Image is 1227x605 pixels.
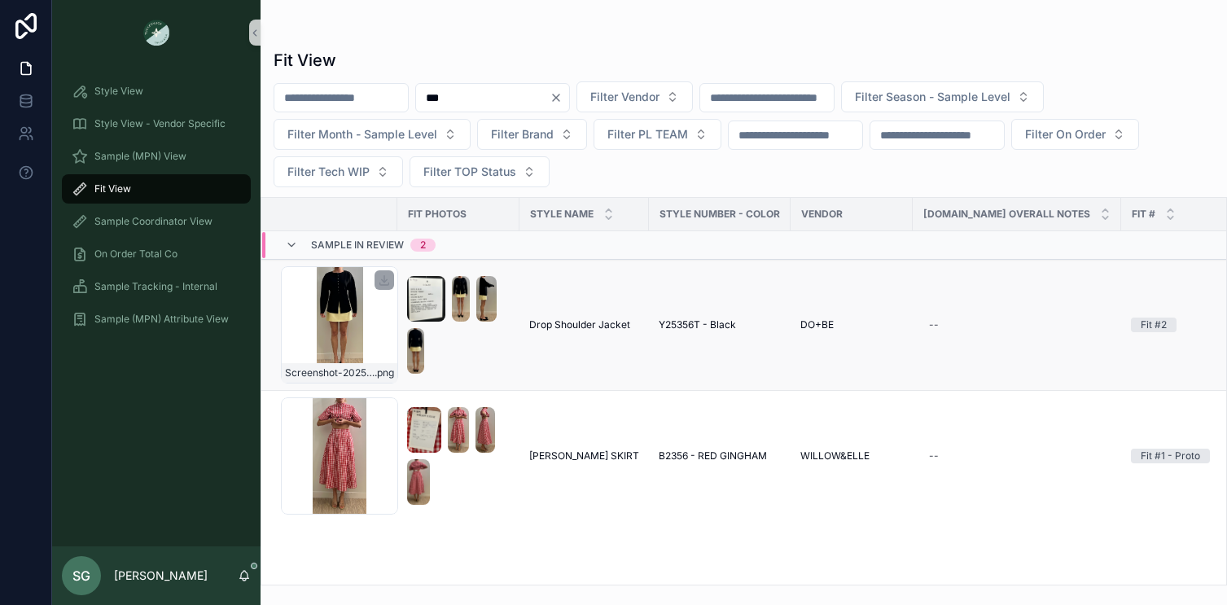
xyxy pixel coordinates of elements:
[423,164,516,180] span: Filter TOP Status
[660,208,780,221] span: Style Number - Color
[94,150,186,163] span: Sample (MPN) View
[287,126,437,142] span: Filter Month - Sample Level
[607,126,688,142] span: Filter PL TEAM
[407,276,510,374] a: Screenshot-2025-08-28-at-2.52.50-PM.pngScreenshot-2025-08-28-at-2.52.53-PM.pngScreenshot-2025-08-...
[311,239,404,252] span: Sample In Review
[407,276,445,322] img: Screenshot-2025-08-28-at-2.52.50-PM.png
[52,65,261,355] div: scrollable content
[94,117,226,130] span: Style View - Vendor Specific
[407,407,441,453] img: Screenshot-2025-08-22-at-9.06.04-AM.png
[594,119,721,150] button: Select Button
[922,443,1111,469] a: --
[407,407,510,505] a: Screenshot-2025-08-22-at-9.06.04-AM.pngScreenshot-2025-08-22-at-9.06.18-AM.pngScreenshot-2025-08-...
[800,449,903,463] a: WILLOW&ELLE
[274,49,336,72] h1: Fit View
[94,215,213,228] span: Sample Coordinator View
[529,318,630,331] span: Drop Shoulder Jacket
[1025,126,1106,142] span: Filter On Order
[274,119,471,150] button: Select Button
[94,280,217,293] span: Sample Tracking - Internal
[62,305,251,334] a: Sample (MPN) Attribute View
[529,449,639,463] a: [PERSON_NAME] SKIRT
[114,568,208,584] p: [PERSON_NAME]
[407,459,430,505] img: Screenshot-2025-08-22-at-9.06.25-AM.png
[448,407,469,453] img: Screenshot-2025-08-22-at-9.06.18-AM.png
[659,449,781,463] a: B2356 - RED GINGHAM
[62,207,251,236] a: Sample Coordinator View
[285,366,375,379] span: Screenshot-2025-08-28-at-2.52.53-PM
[62,77,251,106] a: Style View
[62,174,251,204] a: Fit View
[923,208,1090,221] span: [DOMAIN_NAME] Overall Notes
[94,248,177,261] span: On Order Total Co
[841,81,1044,112] button: Select Button
[477,119,587,150] button: Select Button
[590,89,660,105] span: Filter Vendor
[800,318,903,331] a: DO+BE
[659,318,736,331] span: Y25356T - Black
[659,449,767,463] span: B2356 - RED GINGHAM
[659,318,781,331] a: Y25356T - Black
[1141,318,1167,332] div: Fit #2
[408,208,467,221] span: Fit Photos
[800,449,870,463] span: WILLOW&ELLE
[94,85,143,98] span: Style View
[530,208,594,221] span: STYLE NAME
[929,318,939,331] div: --
[407,328,424,374] img: Screenshot-2025-08-28-at-2.52.58-PM.png
[475,407,495,453] img: Screenshot-2025-08-22-at-9.06.22-AM.png
[420,239,426,252] div: 2
[62,142,251,171] a: Sample (MPN) View
[94,182,131,195] span: Fit View
[1141,449,1200,463] div: Fit #1 - Proto
[274,156,403,187] button: Select Button
[1132,208,1155,221] span: Fit #
[72,566,90,585] span: SG
[529,318,639,331] a: Drop Shoulder Jacket
[855,89,1010,105] span: Filter Season - Sample Level
[287,164,370,180] span: Filter Tech WIP
[576,81,693,112] button: Select Button
[62,109,251,138] a: Style View - Vendor Specific
[491,126,554,142] span: Filter Brand
[375,366,394,379] span: .png
[922,312,1111,338] a: --
[1011,119,1139,150] button: Select Button
[410,156,550,187] button: Select Button
[929,449,939,463] div: --
[452,276,471,322] img: Screenshot-2025-08-28-at-2.52.53-PM.png
[550,91,569,104] button: Clear
[800,318,834,331] span: DO+BE
[94,313,229,326] span: Sample (MPN) Attribute View
[801,208,843,221] span: Vendor
[143,20,169,46] img: App logo
[281,266,388,384] a: Screenshot-2025-08-28-at-2.52.53-PM.png
[62,272,251,301] a: Sample Tracking - Internal
[62,239,251,269] a: On Order Total Co
[476,276,496,322] img: Screenshot-2025-08-28-at-2.52.55-PM.png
